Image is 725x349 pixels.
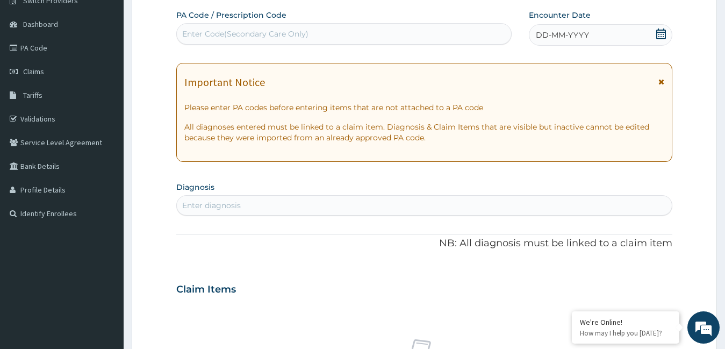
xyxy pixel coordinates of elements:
div: Minimize live chat window [176,5,202,31]
img: d_794563401_company_1708531726252_794563401 [20,54,44,81]
div: Chat with us now [56,60,181,74]
h1: Important Notice [184,76,265,88]
span: We're online! [62,105,148,214]
span: Dashboard [23,19,58,29]
p: How may I help you today? [580,329,671,338]
textarea: Type your message and hit 'Enter' [5,234,205,272]
h3: Claim Items [176,284,236,296]
span: Tariffs [23,90,42,100]
label: PA Code / Prescription Code [176,10,286,20]
p: NB: All diagnosis must be linked to a claim item [176,237,673,251]
span: Claims [23,67,44,76]
div: Enter diagnosis [182,200,241,211]
p: Please enter PA codes before entering items that are not attached to a PA code [184,102,665,113]
p: All diagnoses entered must be linked to a claim item. Diagnosis & Claim Items that are visible bu... [184,122,665,143]
div: Enter Code(Secondary Care Only) [182,29,308,39]
label: Diagnosis [176,182,214,193]
label: Encounter Date [529,10,591,20]
div: We're Online! [580,317,671,327]
span: DD-MM-YYYY [536,30,589,40]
